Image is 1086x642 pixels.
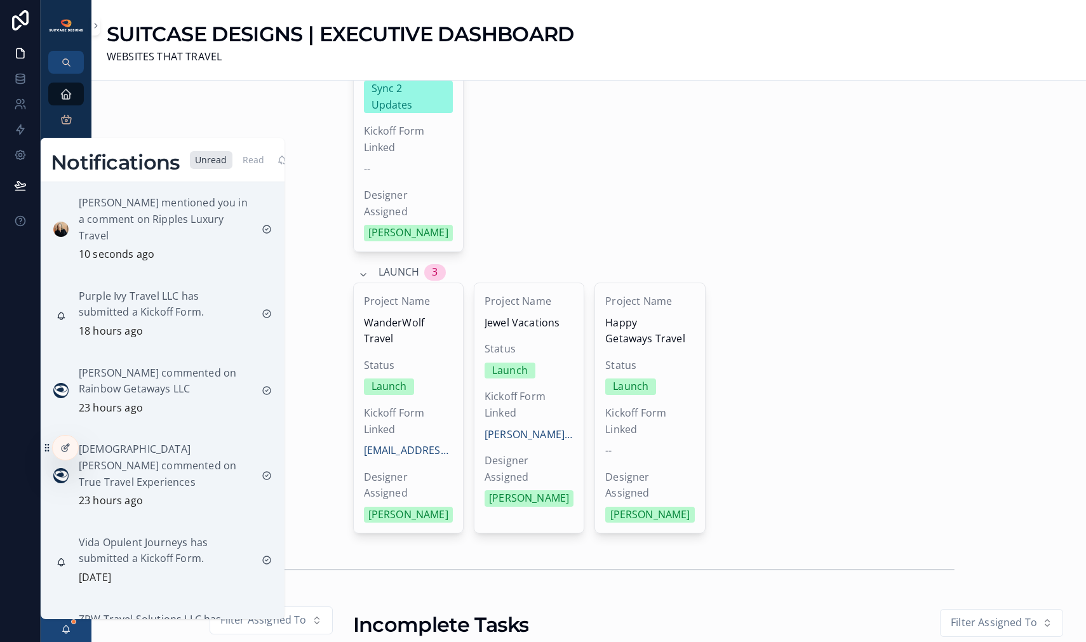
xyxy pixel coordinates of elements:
p: 23 hours ago [79,400,143,417]
span: Filter Assigned To [951,615,1037,631]
a: [PERSON_NAME][EMAIL_ADDRESS][DOMAIN_NAME] [485,427,573,443]
h1: Incomplete Tasks [353,611,529,639]
a: Project NameHappy Getaways TravelStatusLaunchKickoff Form Linked--Designer Assigned[PERSON_NAME] [594,283,705,534]
p: Vida Opulent Journeys has submitted a Kickoff Form. [79,535,251,567]
button: Select Button [940,609,1063,637]
div: [PERSON_NAME] [368,507,448,523]
p: [PERSON_NAME] commented on Rainbow Getaways LLC [79,365,251,398]
a: Project NameJewel VacationsStatusLaunchKickoff Form Linked[PERSON_NAME][EMAIL_ADDRESS][DOMAIN_NAM... [474,283,584,534]
div: Sync 2 Updates [372,81,445,113]
span: Kickoff Form Linked [485,389,573,421]
p: [PERSON_NAME] mentioned you in a comment on Ripples Luxury Travel [79,195,251,244]
span: Status [364,358,453,374]
p: 18 hours ago [79,323,143,340]
p: 23 hours ago [79,493,143,509]
div: Launch [492,363,528,379]
img: Notification icon [53,222,69,237]
button: Select Button [210,606,333,634]
a: [EMAIL_ADDRESS][PERSON_NAME][DOMAIN_NAME] [364,443,453,459]
div: [PERSON_NAME] [489,490,569,507]
span: Kickoff Form Linked [364,123,453,156]
span: WEBSITES THAT TRAVEL [107,49,574,65]
span: Project Name [485,293,573,310]
img: Notification icon [53,383,69,398]
img: Notification icon [53,468,69,483]
span: Designer Assigned [364,469,453,502]
p: [DATE] [79,570,111,586]
span: Designer Assigned [364,187,453,220]
span: Status [605,358,694,374]
span: Designer Assigned [605,469,694,502]
div: Unread [190,151,232,169]
span: Jewel Vacations [485,315,573,331]
span: Filter Assigned To [220,612,307,629]
span: Status [485,341,573,358]
span: Launch [379,264,420,281]
span: WanderWolf Travel [364,315,453,347]
div: [PERSON_NAME] [610,507,690,523]
div: scrollable content [41,74,91,325]
span: Project Name [364,293,453,310]
div: Launch [372,378,407,395]
div: [PERSON_NAME] [368,225,448,241]
span: Happy Getaways Travel [605,315,694,347]
span: Kickoff Form Linked [605,405,694,438]
div: Read [238,151,270,169]
div: Launch [613,378,648,395]
h1: Notifications [51,148,180,177]
a: Project NameWanderWolf TravelStatusLaunchKickoff Form Linked[EMAIL_ADDRESS][PERSON_NAME][DOMAIN_N... [353,283,464,534]
p: Purple Ivy Travel LLC has submitted a Kickoff Form. [79,288,251,321]
span: -- [605,443,612,459]
span: Kickoff Form Linked [364,405,453,438]
span: -- [364,161,370,178]
p: [DEMOGRAPHIC_DATA][PERSON_NAME] commented on True Travel Experiences [79,441,251,490]
span: Project Name [605,293,694,310]
div: 3 [432,264,438,281]
p: 10 seconds ago [79,246,154,263]
span: Designer Assigned [485,453,573,485]
h1: SUITCASE DESIGNS | EXECUTIVE DASHBOARD [107,20,574,49]
img: App logo [48,18,84,32]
